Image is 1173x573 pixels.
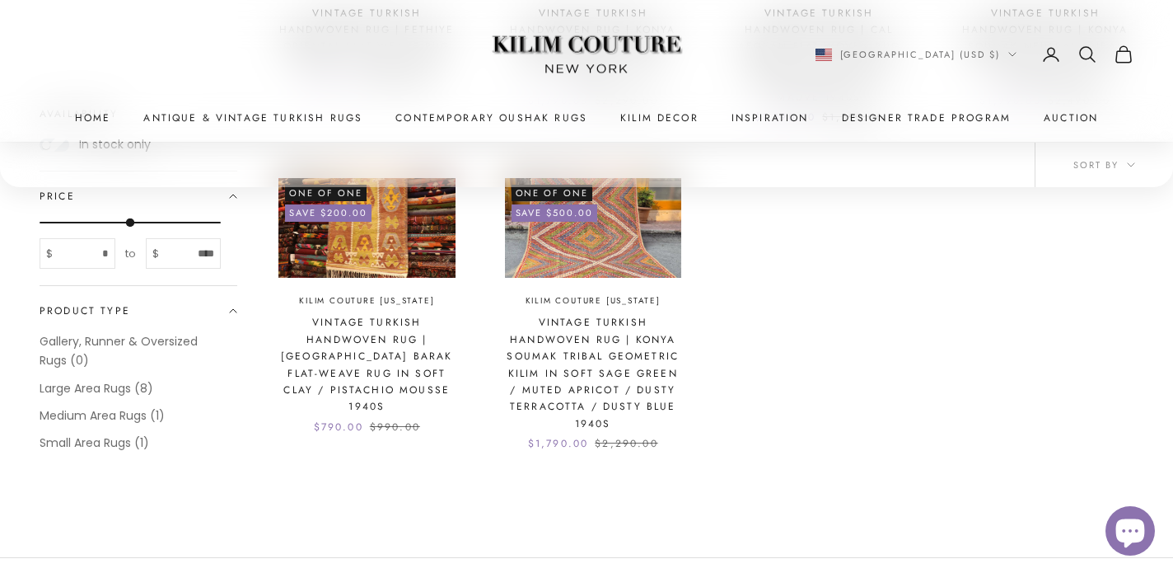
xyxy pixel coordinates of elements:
[299,294,434,308] a: Kilim Couture [US_STATE]
[512,185,593,201] span: One of One
[370,419,420,435] compare-at-price: $990.00
[40,303,130,319] span: Product type
[40,221,221,223] input: To price
[285,185,367,201] span: One of One
[278,314,456,415] a: Vintage Turkish Handwoven Rug | [GEOGRAPHIC_DATA] Barak Flat-Weave Rug in Soft Clay / Pistachio M...
[840,47,1001,62] span: [GEOGRAPHIC_DATA] (USD $)
[815,49,832,61] img: United States
[40,286,237,336] summary: Product type
[595,435,657,452] compare-at-price: $2,290.00
[484,16,689,94] img: Logo of Kilim Couture New York
[395,110,587,126] a: Contemporary Oushak Rugs
[143,110,362,126] a: Antique & Vintage Turkish Rugs
[167,244,215,261] input: To price
[40,378,153,397] label: Large Area Rugs (8)
[75,110,111,126] a: Home
[40,406,165,425] label: Medium Area Rugs (1)
[526,294,661,308] a: Kilim Couture [US_STATE]
[731,110,809,126] a: Inspiration
[1101,506,1160,560] inbox-online-store-chat: Shopify online store chat
[40,332,221,370] label: Gallery, Runner & Oversized Rugs (0)
[314,419,363,435] sale-price: $790.00
[815,45,1134,64] nav: Secondary navigation
[1035,142,1173,186] button: Sort by
[620,110,699,126] summary: Kilim Decor
[512,204,598,221] on-sale-badge: Save $500.00
[61,244,109,261] input: From price
[528,435,588,452] sale-price: $1,790.00
[842,110,1012,126] a: Designer Trade Program
[40,433,149,452] label: Small Area Rugs (1)
[815,47,1017,62] button: Change country or currency
[125,244,136,261] span: to
[40,110,1133,126] nav: Primary navigation
[1044,110,1098,126] a: Auction
[1073,157,1135,171] span: Sort by
[505,314,682,432] a: Vintage Turkish Handwoven Rug | Konya Soumak Tribal Geometric Kilim in Soft Sage Green / Muted Ap...
[152,244,159,261] span: $
[40,188,75,204] span: Price
[285,204,372,221] on-sale-badge: Save $200.00
[46,244,53,261] span: $
[40,171,237,221] summary: Price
